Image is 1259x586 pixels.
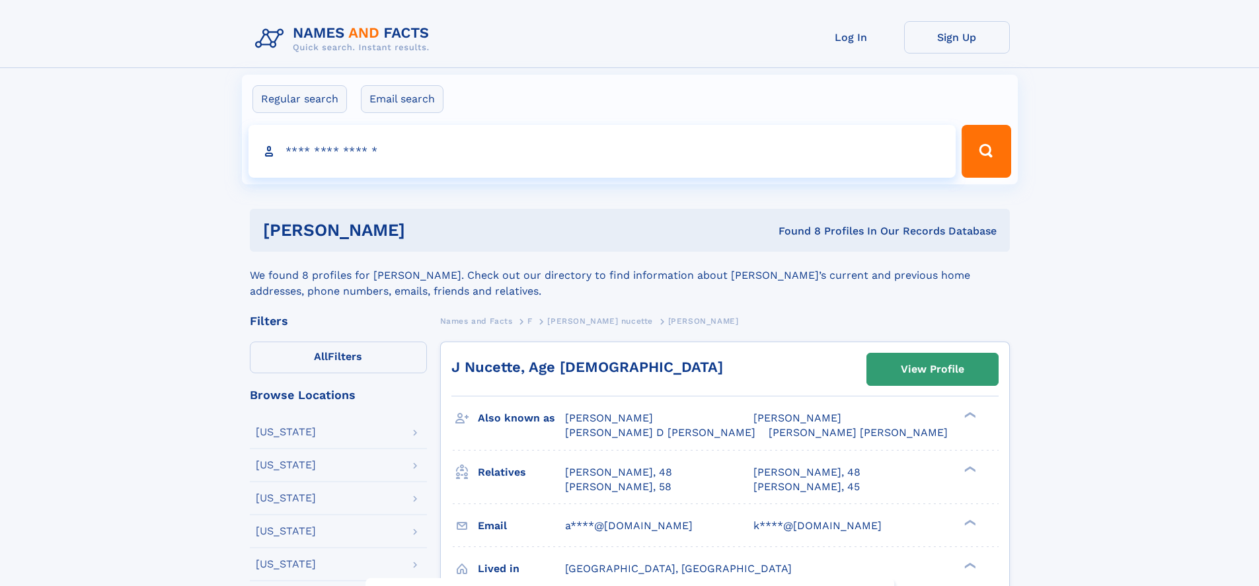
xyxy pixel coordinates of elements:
[753,465,860,480] a: [PERSON_NAME], 48
[256,526,316,536] div: [US_STATE]
[961,518,977,527] div: ❯
[565,412,653,424] span: [PERSON_NAME]
[256,427,316,437] div: [US_STATE]
[263,222,592,238] h1: [PERSON_NAME]
[478,515,565,537] h3: Email
[478,407,565,429] h3: Also known as
[440,312,513,329] a: Names and Facts
[901,354,964,385] div: View Profile
[565,426,755,439] span: [PERSON_NAME] D [PERSON_NAME]
[565,465,672,480] a: [PERSON_NAME], 48
[547,316,653,326] span: [PERSON_NAME] nucette
[250,315,427,327] div: Filters
[250,389,427,401] div: Browse Locations
[867,353,998,385] a: View Profile
[256,460,316,470] div: [US_STATE]
[961,561,977,569] div: ❯
[565,480,671,494] a: [PERSON_NAME], 58
[591,224,997,238] div: Found 8 Profiles In Our Records Database
[314,350,328,363] span: All
[565,562,792,575] span: [GEOGRAPHIC_DATA], [GEOGRAPHIC_DATA]
[256,559,316,569] div: [US_STATE]
[250,342,427,373] label: Filters
[798,21,904,54] a: Log In
[962,125,1011,178] button: Search Button
[361,85,443,113] label: Email search
[252,85,347,113] label: Regular search
[753,412,841,424] span: [PERSON_NAME]
[250,21,440,57] img: Logo Names and Facts
[547,312,653,329] a: [PERSON_NAME] nucette
[961,464,977,473] div: ❯
[478,461,565,484] h3: Relatives
[769,426,948,439] span: [PERSON_NAME] [PERSON_NAME]
[961,411,977,420] div: ❯
[256,493,316,503] div: [US_STATE]
[451,359,723,375] a: J Nucette, Age [DEMOGRAPHIC_DATA]
[478,558,565,580] h3: Lived in
[250,252,1010,299] div: We found 8 profiles for [PERSON_NAME]. Check out our directory to find information about [PERSON_...
[527,316,533,326] span: F
[668,316,739,326] span: [PERSON_NAME]
[248,125,956,178] input: search input
[904,21,1010,54] a: Sign Up
[753,480,860,494] a: [PERSON_NAME], 45
[527,312,533,329] a: F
